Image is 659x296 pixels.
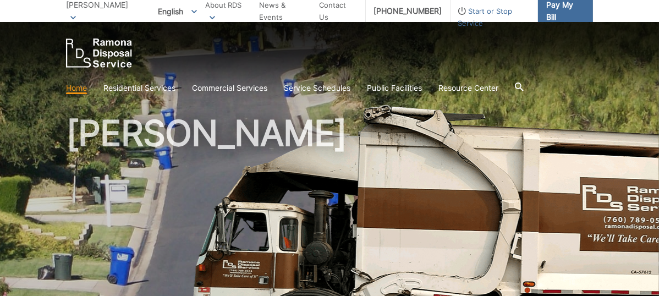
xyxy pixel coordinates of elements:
[150,2,205,20] span: English
[66,39,132,68] a: EDCD logo. Return to the homepage.
[284,82,350,94] a: Service Schedules
[192,82,267,94] a: Commercial Services
[367,82,422,94] a: Public Facilities
[438,82,498,94] a: Resource Center
[66,82,87,94] a: Home
[103,82,175,94] a: Residential Services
